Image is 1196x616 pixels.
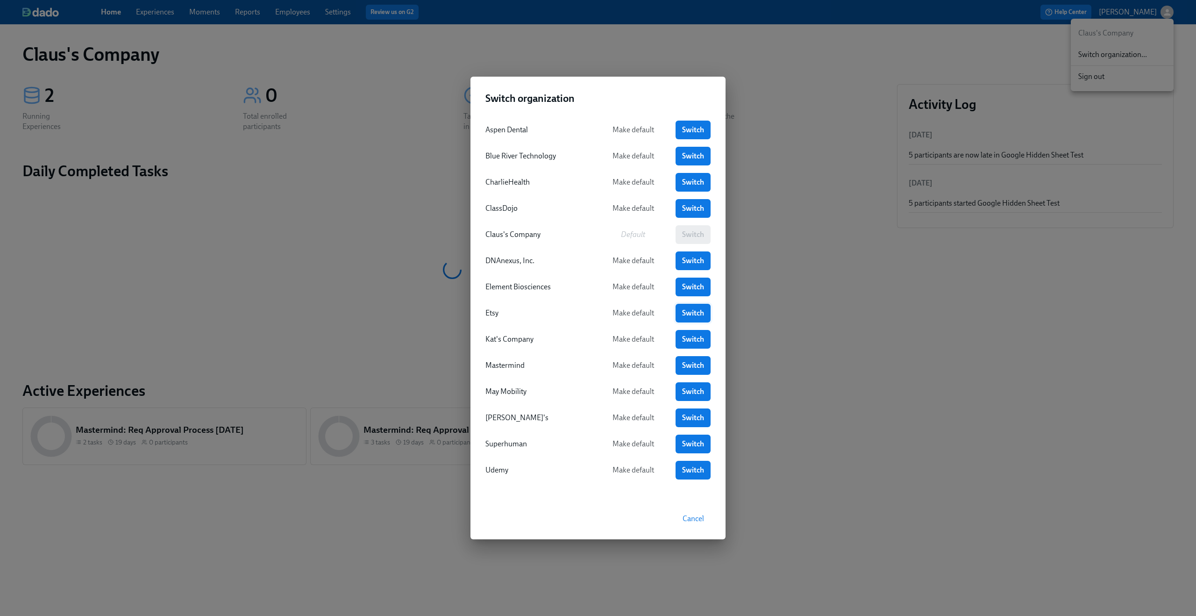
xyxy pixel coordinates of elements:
span: Switch [682,466,704,475]
a: Switch [676,330,711,349]
button: Make default [598,408,668,427]
button: Make default [598,121,668,139]
div: Aspen Dental [485,125,591,135]
button: Make default [598,199,668,218]
span: Cancel [683,514,704,523]
button: Make default [598,382,668,401]
button: Make default [598,251,668,270]
button: Make default [598,356,668,375]
button: Make default [598,435,668,453]
span: Switch [682,125,704,135]
span: Switch [682,413,704,423]
h2: Switch organization [485,92,711,106]
div: Mastermind [485,360,591,371]
button: Make default [598,173,668,192]
span: Switch [682,335,704,344]
span: Switch [682,282,704,292]
span: Make default [605,308,662,318]
div: Element Biosciences [485,282,591,292]
span: Switch [682,204,704,213]
span: Make default [605,387,662,396]
a: Switch [676,435,711,453]
span: Switch [682,151,704,161]
a: Switch [676,356,711,375]
span: Make default [605,282,662,292]
button: Make default [598,147,668,165]
a: Switch [676,251,711,270]
div: [PERSON_NAME]'s [485,413,591,423]
div: ClassDojo [485,203,591,214]
span: Switch [682,439,704,449]
button: Make default [598,461,668,480]
button: Make default [598,330,668,349]
span: Switch [682,178,704,187]
span: Make default [605,439,662,449]
span: Switch [682,308,704,318]
a: Switch [676,461,711,480]
button: Cancel [676,509,711,528]
a: Switch [676,408,711,427]
span: Make default [605,256,662,265]
a: Switch [676,304,711,322]
div: Superhuman [485,439,591,449]
div: Blue River Technology [485,151,591,161]
a: Switch [676,147,711,165]
span: Make default [605,466,662,475]
span: Make default [605,151,662,161]
div: Kat's Company [485,334,591,344]
button: Make default [598,278,668,296]
div: Udemy [485,465,591,475]
div: DNAnexus, Inc. [485,256,591,266]
span: Make default [605,204,662,213]
a: Switch [676,382,711,401]
div: Etsy [485,308,591,318]
span: Switch [682,361,704,370]
span: Make default [605,125,662,135]
a: Switch [676,199,711,218]
span: Switch [682,256,704,265]
div: CharlieHealth [485,177,591,187]
span: Make default [605,335,662,344]
span: Switch [682,387,704,396]
button: Make default [598,304,668,322]
a: Switch [676,121,711,139]
span: Make default [605,361,662,370]
a: Switch [676,173,711,192]
a: Switch [676,278,711,296]
span: Make default [605,178,662,187]
span: Make default [605,413,662,423]
div: Claus's Company [485,229,591,240]
div: May Mobility [485,387,591,397]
